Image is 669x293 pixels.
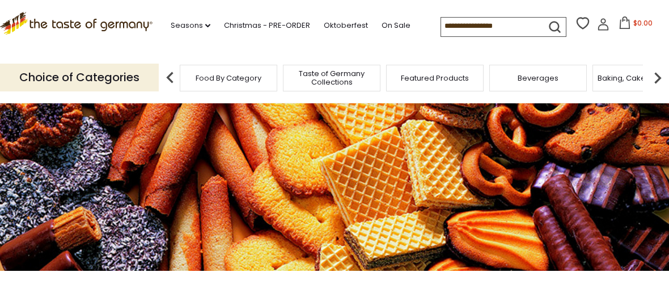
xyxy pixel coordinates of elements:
[159,66,181,89] img: previous arrow
[518,74,558,82] a: Beverages
[612,16,660,34] button: $0.00
[401,74,469,82] a: Featured Products
[286,69,377,86] a: Taste of Germany Collections
[224,19,310,32] a: Christmas - PRE-ORDER
[646,66,669,89] img: next arrow
[196,74,261,82] a: Food By Category
[382,19,410,32] a: On Sale
[324,19,368,32] a: Oktoberfest
[171,19,210,32] a: Seasons
[633,18,653,28] span: $0.00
